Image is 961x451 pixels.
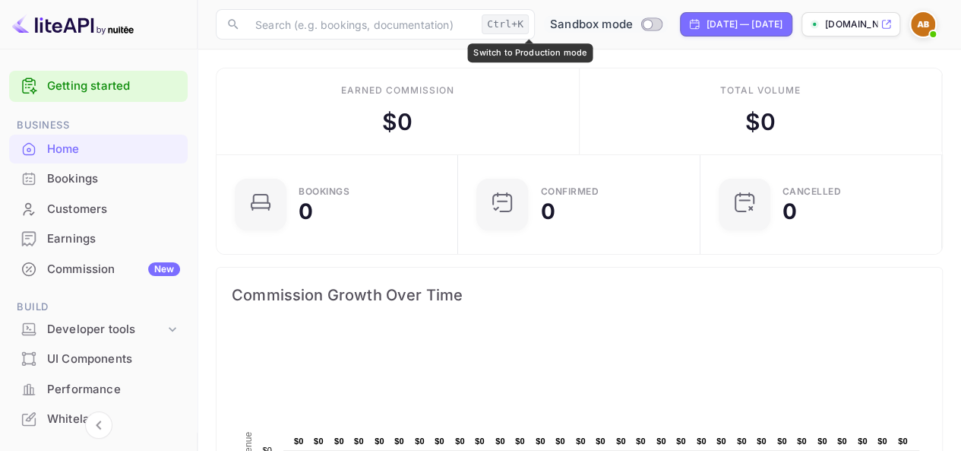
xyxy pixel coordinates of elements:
[314,437,324,446] text: $0
[616,437,626,446] text: $0
[232,283,927,307] span: Commission Growth Over Time
[797,437,807,446] text: $0
[47,141,180,158] div: Home
[495,437,505,446] text: $0
[550,16,633,33] span: Sandbox mode
[9,299,188,316] span: Build
[12,12,134,37] img: LiteAPI logo
[9,135,188,164] div: Home
[9,195,188,224] div: Customers
[47,230,180,248] div: Earnings
[825,17,877,31] p: [DOMAIN_NAME]
[85,411,112,439] button: Collapse navigation
[9,117,188,134] span: Business
[536,437,545,446] text: $0
[9,345,188,374] div: UI Components
[596,437,605,446] text: $0
[656,437,666,446] text: $0
[898,437,908,446] text: $0
[782,187,842,196] div: CANCELLED
[9,316,188,343] div: Developer tools
[757,437,767,446] text: $0
[9,195,188,223] a: Customers
[837,437,847,446] text: $0
[576,437,586,446] text: $0
[375,437,384,446] text: $0
[636,437,646,446] text: $0
[47,78,180,95] a: Getting started
[817,437,827,446] text: $0
[707,17,782,31] div: [DATE] — [DATE]
[719,84,801,97] div: Total volume
[47,321,165,338] div: Developer tools
[777,437,787,446] text: $0
[394,437,404,446] text: $0
[877,437,887,446] text: $0
[435,437,444,446] text: $0
[299,201,313,222] div: 0
[9,164,188,192] a: Bookings
[9,345,188,373] a: UI Components
[299,187,349,196] div: Bookings
[9,224,188,252] a: Earnings
[515,437,525,446] text: $0
[482,14,529,34] div: Ctrl+K
[148,262,180,276] div: New
[47,261,180,278] div: Commission
[911,12,935,37] img: Ali Boi
[354,437,364,446] text: $0
[555,437,565,446] text: $0
[858,437,868,446] text: $0
[475,437,485,446] text: $0
[745,105,776,139] div: $ 0
[47,351,180,368] div: UI Components
[697,437,707,446] text: $0
[9,255,188,284] div: CommissionNew
[415,437,425,446] text: $0
[467,43,593,62] div: Switch to Production mode
[676,437,686,446] text: $0
[782,201,797,222] div: 0
[9,375,188,403] a: Performance
[382,105,413,139] div: $ 0
[334,437,344,446] text: $0
[544,16,668,33] div: Switch to Production mode
[246,9,476,40] input: Search (e.g. bookings, documentation)
[9,375,188,405] div: Performance
[47,381,180,399] div: Performance
[9,224,188,254] div: Earnings
[540,201,555,222] div: 0
[455,437,465,446] text: $0
[9,71,188,102] div: Getting started
[47,170,180,188] div: Bookings
[9,164,188,194] div: Bookings
[540,187,599,196] div: Confirmed
[47,201,180,218] div: Customers
[9,135,188,163] a: Home
[737,437,747,446] text: $0
[294,437,304,446] text: $0
[341,84,454,97] div: Earned commission
[9,255,188,283] a: CommissionNew
[9,405,188,433] a: Whitelabel
[47,411,180,428] div: Whitelabel
[716,437,726,446] text: $0
[9,405,188,434] div: Whitelabel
